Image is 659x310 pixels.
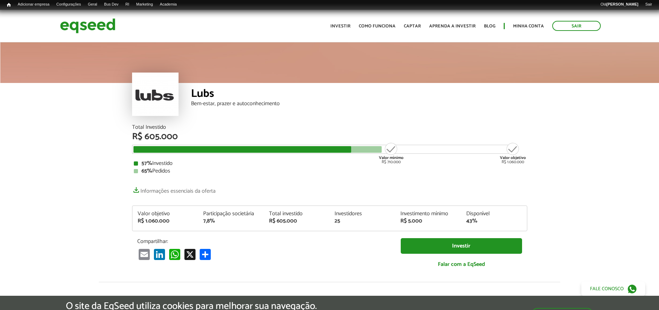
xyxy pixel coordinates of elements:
[642,2,656,7] a: Sair
[133,2,156,7] a: Marketing
[552,21,601,31] a: Sair
[3,2,14,8] a: Início
[466,211,522,217] div: Disponível
[84,2,101,7] a: Geral
[198,248,212,260] a: Share
[400,218,456,224] div: R$ 5.000
[269,218,324,224] div: R$ 605.000
[141,166,152,176] strong: 65%
[597,2,642,7] a: Olá[PERSON_NAME]
[132,184,216,194] a: Informações essenciais da oferta
[500,154,526,161] strong: Valor objetivo
[60,17,115,35] img: EqSeed
[183,248,197,260] a: X
[379,154,404,161] strong: Valor mínimo
[53,2,85,7] a: Configurações
[401,238,522,254] a: Investir
[191,101,527,107] div: Bem-estar, prazer e autoconhecimento
[138,211,193,217] div: Valor objetivo
[466,218,522,224] div: 43%
[168,248,182,260] a: WhatsApp
[335,211,390,217] div: Investidores
[359,24,396,28] a: Como funciona
[581,282,645,296] a: Fale conosco
[500,142,526,164] div: R$ 1.060.000
[400,211,456,217] div: Investimento mínimo
[378,142,404,164] div: R$ 710.000
[156,2,180,7] a: Academia
[138,218,193,224] div: R$ 1.060.000
[401,257,522,271] a: Falar com a EqSeed
[606,2,638,6] strong: [PERSON_NAME]
[141,159,152,168] strong: 57%
[137,248,151,260] a: Email
[132,132,527,141] div: R$ 605.000
[134,161,526,166] div: Investido
[203,218,259,224] div: 7,8%
[153,248,166,260] a: LinkedIn
[429,24,476,28] a: Aprenda a investir
[484,24,495,28] a: Blog
[134,168,526,174] div: Pedidos
[14,2,53,7] a: Adicionar empresa
[203,211,259,217] div: Participação societária
[7,2,11,7] span: Início
[101,2,122,7] a: Bus Dev
[404,24,421,28] a: Captar
[513,24,544,28] a: Minha conta
[269,211,324,217] div: Total investido
[335,218,390,224] div: 25
[191,88,527,101] div: Lubs
[330,24,350,28] a: Investir
[137,238,390,245] p: Compartilhar:
[132,125,527,130] div: Total Investido
[122,2,133,7] a: RI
